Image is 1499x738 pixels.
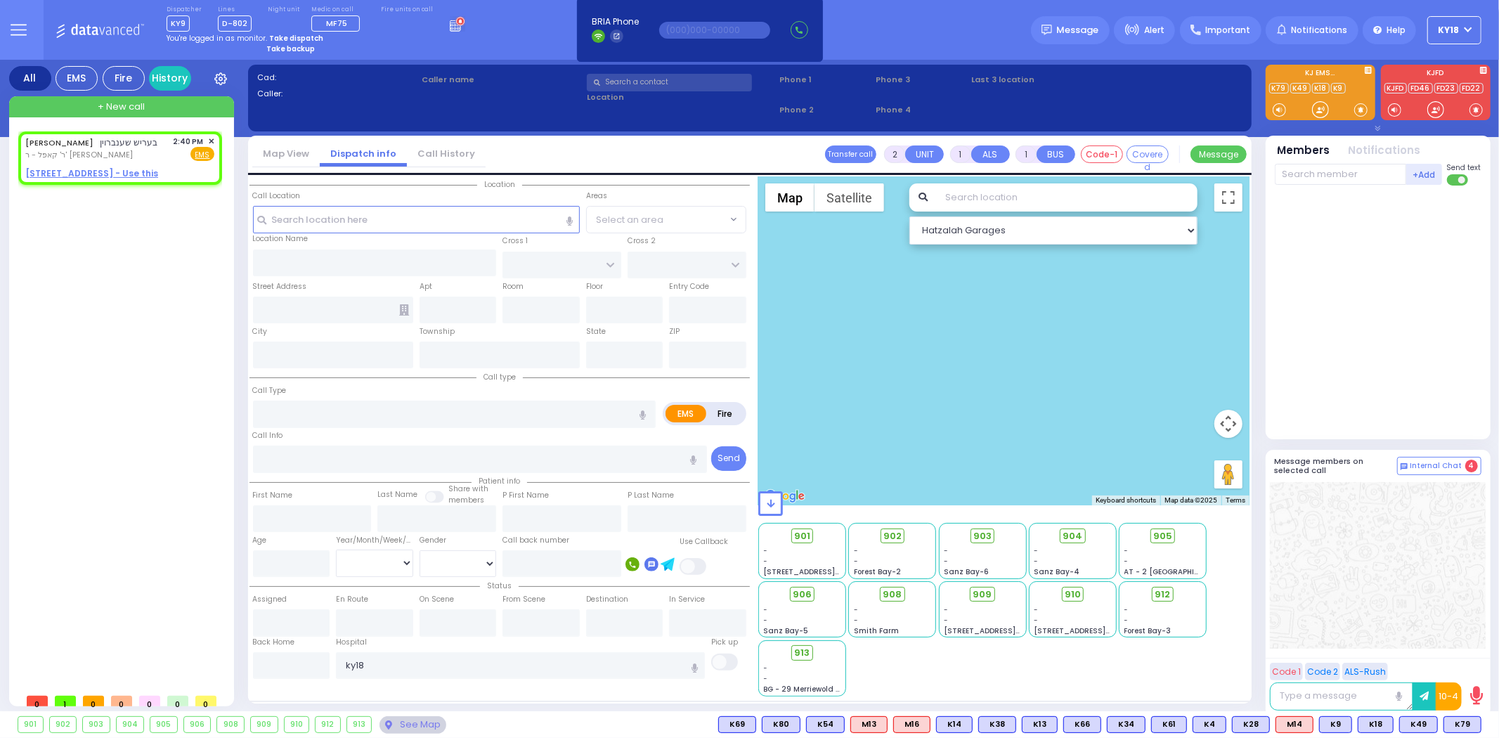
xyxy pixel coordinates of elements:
span: D-802 [218,15,252,32]
span: - [764,615,768,626]
button: Map camera controls [1214,410,1242,438]
label: Entry Code [669,281,709,292]
div: 905 [150,717,177,732]
label: Cross 2 [628,235,656,247]
u: EMS [195,150,210,160]
label: P Last Name [628,490,674,501]
div: K66 [1063,716,1101,733]
span: Other building occupants [399,304,409,316]
span: - [854,604,858,615]
span: 906 [793,588,812,602]
div: M14 [1276,716,1313,733]
label: Room [502,281,524,292]
button: Members [1278,143,1330,159]
label: P First Name [502,490,549,501]
label: KJFD [1381,70,1491,79]
label: Pick up [711,637,738,648]
span: - [944,545,948,556]
button: ALS [971,145,1010,163]
span: 905 [1153,529,1172,543]
span: ✕ [208,136,214,148]
input: Search location [936,183,1197,212]
img: comment-alt.png [1401,463,1408,470]
span: Sanz Bay-5 [764,626,809,636]
label: Township [420,326,455,337]
span: 908 [883,588,902,602]
span: בעריש שענברוין [100,136,158,148]
span: 903 [973,529,992,543]
div: M13 [850,716,888,733]
div: Year/Month/Week/Day [336,535,413,546]
label: Caller name [422,74,582,86]
div: 906 [184,717,211,732]
div: BLS [806,716,845,733]
span: Status [480,581,519,591]
span: 912 [1155,588,1171,602]
span: members [448,495,484,505]
div: BLS [1443,716,1481,733]
label: First Name [253,490,293,501]
a: K79 [1269,83,1289,93]
span: Location [477,179,522,190]
label: Gender [420,535,446,546]
span: + New call [98,100,145,114]
a: Map View [252,147,320,160]
span: 2:40 PM [174,136,204,147]
span: - [854,615,858,626]
span: 0 [83,696,104,706]
span: Help [1387,24,1406,37]
label: City [253,326,268,337]
a: FD46 [1408,83,1433,93]
span: You're logged in as monitor. [167,33,267,44]
label: Call Info [253,430,283,441]
div: K14 [936,716,973,733]
a: KJFD [1384,83,1407,93]
input: (000)000-00000 [659,22,770,39]
div: ALS [893,716,930,733]
label: Call Location [253,190,301,202]
strong: Take backup [266,44,315,54]
div: 909 [251,717,278,732]
span: 0 [111,696,132,706]
div: K79 [1443,716,1481,733]
label: Floor [586,281,603,292]
div: K34 [1107,716,1146,733]
label: In Service [669,594,705,605]
label: Areas [586,190,607,202]
span: 0 [195,696,216,706]
span: 1 [55,696,76,706]
button: BUS [1037,145,1075,163]
button: UNIT [905,145,944,163]
a: Call History [407,147,486,160]
h5: Message members on selected call [1275,457,1397,475]
span: - [1124,545,1129,556]
span: - [944,604,948,615]
button: 10-4 [1436,682,1462,711]
div: ALS [1276,716,1313,733]
div: EMS [56,66,98,91]
div: 912 [316,717,340,732]
label: Street Address [253,281,307,292]
a: FD22 [1460,83,1484,93]
span: - [944,556,948,567]
span: Phone 4 [876,104,967,116]
a: Open this area in Google Maps (opens a new window) [762,487,808,505]
div: BLS [1358,716,1394,733]
button: Toggle fullscreen view [1214,183,1242,212]
label: Destination [586,594,628,605]
label: EMS [666,405,706,422]
label: Location [587,91,774,103]
input: Search location here [253,206,580,233]
span: KY18 [1439,24,1460,37]
label: On Scene [420,594,454,605]
button: Send [711,446,746,471]
label: Apt [420,281,432,292]
span: 0 [139,696,160,706]
span: Phone 2 [779,104,871,116]
span: Alert [1144,24,1164,37]
button: Show street map [765,183,815,212]
u: [STREET_ADDRESS] - Use this [25,167,158,179]
div: All [9,66,51,91]
div: BLS [1319,716,1352,733]
span: 4 [1465,460,1478,472]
